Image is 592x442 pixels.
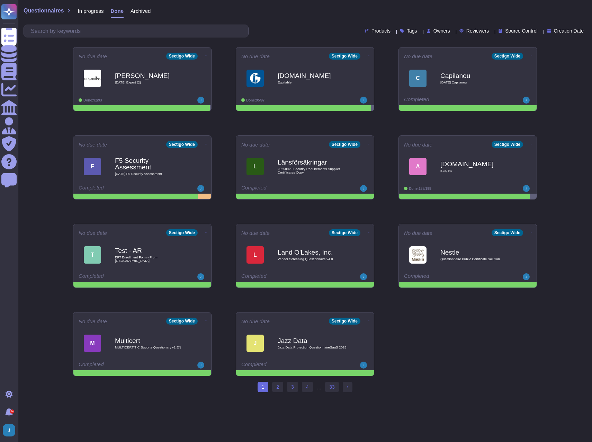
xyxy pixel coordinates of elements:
div: F [84,158,101,175]
div: C [409,70,427,87]
div: Sectigo Wide [329,318,360,325]
span: Tags [407,28,417,33]
img: user [360,362,367,369]
div: Completed [79,185,163,192]
div: ... [317,382,322,393]
img: user [197,362,204,369]
img: user [523,97,530,104]
span: No due date [79,54,107,59]
div: 9+ [10,409,14,414]
span: Box, Inc [440,169,510,173]
span: EFT Enrollment Form - From [GEOGRAPHIC_DATA] [115,256,184,262]
span: [DATE] F5 Security Assessment [115,172,184,176]
span: Creation Date [554,28,584,33]
span: Done: 188/198 [409,187,431,191]
div: Sectigo Wide [492,229,523,236]
div: A [409,158,427,175]
div: M [84,335,101,352]
div: Sectigo Wide [166,53,198,60]
span: No due date [79,142,107,147]
div: Completed [241,362,326,369]
b: Nestle [440,249,510,256]
div: Sectigo Wide [166,141,198,148]
button: user [1,423,20,438]
img: user [197,97,204,104]
img: user [523,273,530,280]
span: No due date [404,54,432,59]
div: Sectigo Wide [166,318,198,325]
b: F5 Security Assessment [115,157,184,170]
div: Sectigo Wide [492,53,523,60]
img: user [360,273,367,280]
span: Questionnaire Public Certificate Solution [440,257,510,261]
span: Owners [433,28,450,33]
div: Sectigo Wide [329,141,360,148]
span: No due date [241,319,270,324]
img: user [360,97,367,104]
b: Jazz Data [278,337,347,344]
img: user [197,185,204,192]
span: No due date [241,142,270,147]
span: Questionnaires [24,8,64,14]
b: [DOMAIN_NAME] [440,161,510,167]
div: Completed [404,97,489,104]
span: Archived [131,8,151,14]
img: Logo [409,246,427,264]
b: Multicert [115,337,184,344]
span: Products [371,28,391,33]
a: 2 [272,382,283,392]
span: No due date [404,142,432,147]
div: Completed [404,273,489,280]
div: Completed [241,273,326,280]
img: user [197,273,204,280]
div: Completed [79,362,163,369]
b: Land O'Lakes, Inc. [278,249,347,256]
span: [DATE] Capilanou [440,81,510,84]
b: Länsförsäkringar [278,159,347,166]
div: J [246,335,264,352]
span: Vendor Screening Questionnaire v4.0 [278,257,347,261]
span: No due date [241,230,270,236]
div: T [84,246,101,264]
span: 20250929 Security Requirements Supplier Certifiicates Copy [278,167,347,174]
div: Sectigo Wide [329,53,360,60]
img: Logo [246,70,264,87]
span: Done: 95/97 [246,98,264,102]
span: Source Control [505,28,537,33]
img: user [3,424,15,436]
div: Sectigo Wide [166,229,198,236]
span: MULTICERT TIC Suporte Questionary v1 EN [115,346,184,349]
span: 1 [258,382,269,392]
b: Capilanou [440,72,510,79]
img: user [360,185,367,192]
span: [DATE] Export (2) [115,81,184,84]
span: No due date [79,230,107,236]
div: Completed [79,273,163,280]
span: No due date [404,230,432,236]
b: [PERSON_NAME] [115,72,184,79]
a: 4 [302,382,313,392]
div: L [246,158,264,175]
img: Logo [84,70,101,87]
div: Sectigo Wide [329,229,360,236]
a: 33 [325,382,339,392]
b: [DOMAIN_NAME] [278,72,347,79]
span: Equitable [278,81,347,84]
span: No due date [241,54,270,59]
span: Reviewers [466,28,489,33]
img: user [523,185,530,192]
span: Done: 92/93 [83,98,102,102]
b: Test - AR [115,247,184,254]
div: Sectigo Wide [492,141,523,148]
input: Search by keywords [27,25,248,37]
span: In progress [78,8,104,14]
span: › [347,384,349,390]
span: Done [111,8,124,14]
div: L [246,246,264,264]
span: No due date [79,319,107,324]
span: Jazz Data Protection QuestionnaireSaaS 2025 [278,346,347,349]
div: Completed [241,185,326,192]
a: 3 [287,382,298,392]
